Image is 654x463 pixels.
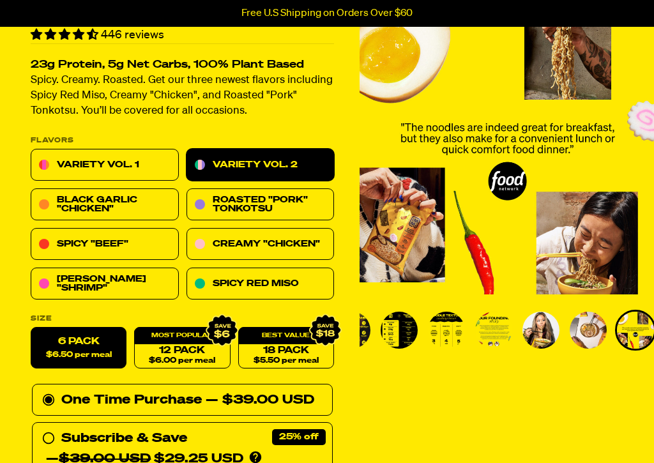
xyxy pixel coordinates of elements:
[428,312,465,349] img: Variety Vol. 2
[426,310,467,351] li: Go to slide 4
[206,391,314,411] div: — $39.00 USD
[186,229,335,261] a: Creamy "Chicken"
[31,269,179,301] a: [PERSON_NAME] "Shrimp"
[31,190,179,222] a: Black Garlic "Chicken"
[570,312,607,349] img: Variety Vol. 2
[522,312,559,349] img: Variety Vol. 2
[617,312,654,349] img: Variety Vol. 2
[568,310,609,351] li: Go to slide 7
[31,74,334,120] p: Spicy. Creamy. Roasted. Get our three newest flavors including Spicy Red Miso, Creamy "Chicken", ...
[42,391,323,411] div: One Time Purchase
[61,429,187,450] div: Subscribe & Save
[101,30,164,42] span: 446 reviews
[379,310,420,351] li: Go to slide 3
[149,358,215,366] span: $6.00 per meal
[31,150,179,182] a: Variety Vol. 1
[186,269,335,301] a: Spicy Red Miso
[473,310,514,351] li: Go to slide 5
[186,190,335,222] a: Roasted "Pork" Tonkotsu
[31,328,126,370] label: 6 Pack
[241,8,413,19] p: Free U.S Shipping on Orders Over $60
[134,328,230,370] a: 12 Pack$6.00 per meal
[31,138,334,145] p: Flavors
[31,30,101,42] span: 4.70 stars
[475,312,512,349] img: Variety Vol. 2
[254,358,319,366] span: $5.50 per meal
[238,328,334,370] a: 18 Pack$5.50 per meal
[46,352,112,360] span: $6.50 per meal
[31,229,179,261] a: Spicy "Beef"
[381,312,418,349] img: Variety Vol. 2
[31,61,334,72] h2: 23g Protein, 5g Net Carbs, 100% Plant Based
[186,150,335,182] a: Variety Vol. 2
[521,310,561,351] li: Go to slide 6
[31,316,334,323] label: Size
